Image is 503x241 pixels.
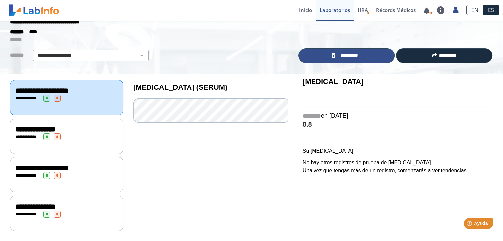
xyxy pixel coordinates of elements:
p: Su [MEDICAL_DATA] [303,147,488,155]
iframe: Help widget launcher [444,215,496,234]
b: [MEDICAL_DATA] (SERUM) [133,83,228,91]
b: [MEDICAL_DATA] [303,77,364,86]
p: No hay otros registros de prueba de [MEDICAL_DATA]. Una vez que tengas más de un registro, comenz... [303,159,488,175]
h4: 8.8 [303,121,488,129]
span: HRA [358,7,368,13]
a: ES [483,5,499,15]
a: EN [466,5,483,15]
h5: en [DATE] [303,112,488,120]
